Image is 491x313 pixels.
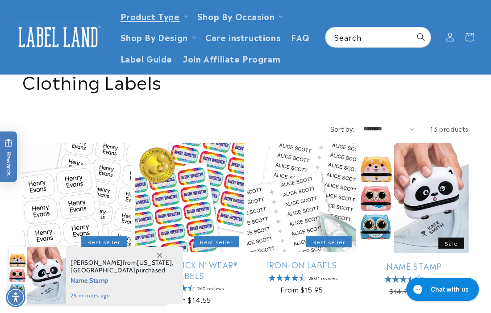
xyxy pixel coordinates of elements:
button: Search [411,27,431,47]
span: Join Affiliate Program [183,53,280,63]
a: Product Type [121,10,180,22]
span: [US_STATE] [137,259,172,267]
a: Care instructions [200,26,286,47]
span: Label Guide [121,53,173,63]
h1: Clothing Labels [22,69,469,92]
summary: Shop By Occasion [192,5,287,26]
summary: Shop By Design [115,26,200,47]
a: Color Stick N' Wear® Labels [135,259,244,280]
summary: Product Type [115,5,192,26]
a: Iron-On Labels [247,259,356,270]
span: 13 products [430,124,469,133]
span: Care instructions [205,32,280,42]
a: Shop By Design [121,31,188,43]
div: Accessibility Menu [6,288,25,307]
a: Join Affiliate Program [178,48,286,69]
a: Label Land [10,20,106,54]
span: Rewards [4,138,13,175]
span: FAQ [291,32,310,42]
iframe: Sign Up via Text for Offers [7,242,113,268]
a: Name Stamp [360,261,469,271]
a: FAQ [286,26,315,47]
span: Name Stamp [71,274,174,285]
span: 29 minutes ago [71,292,174,300]
a: Label Guide [115,48,178,69]
span: [GEOGRAPHIC_DATA] [71,266,136,274]
span: Shop By Occasion [197,11,275,21]
iframe: Gorgias live chat messenger [402,275,482,304]
label: Sort by: [330,124,354,133]
img: Label Land [13,23,103,51]
span: from , purchased [71,259,174,274]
